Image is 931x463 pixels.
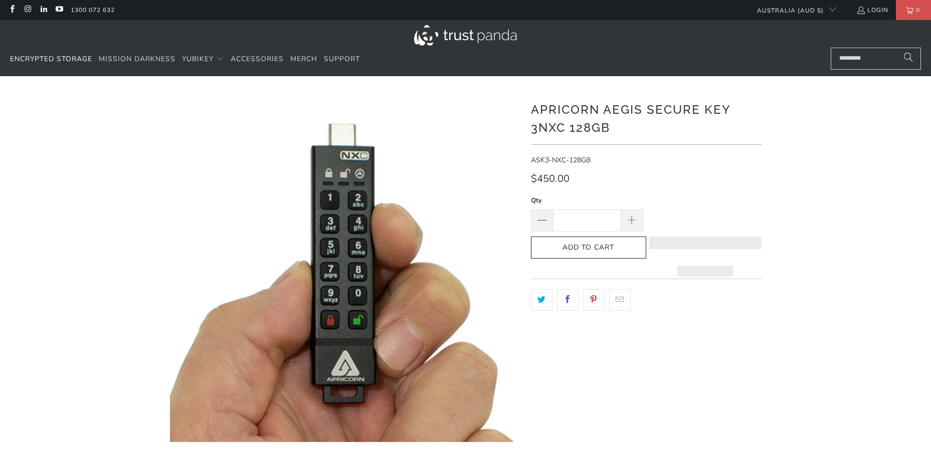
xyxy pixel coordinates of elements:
a: Trust Panda Australia on YouTube [55,6,63,14]
span: Accessories [231,54,284,64]
a: Share this on Pinterest [583,289,605,310]
summary: YubiKey [182,48,224,71]
span: ASK3-NXC-128GB [531,155,591,165]
a: Email this to a friend [609,289,631,310]
h1: Apricorn Aegis Secure Key 3NXC 128GB [531,99,762,137]
nav: Translation missing: en.navigation.header.main_nav [10,48,360,71]
span: Mission Darkness [99,54,175,64]
span: Add to Cart [541,244,636,252]
a: 1300 072 632 [71,5,115,16]
span: Merch [290,54,317,64]
a: Trust Panda Australia on Instagram [23,6,32,14]
button: Search [896,48,921,70]
a: Share this on Twitter [531,289,552,310]
a: Login [856,5,888,16]
a: Trust Panda Australia on LinkedIn [39,6,48,14]
a: Encrypted Storage [10,48,92,71]
img: Trust Panda Australia [414,25,517,46]
label: Qty [531,195,643,206]
button: Add to Cart [531,237,646,259]
a: Share this on Facebook [557,289,579,310]
a: Mission Darkness [99,48,175,71]
a: Accessories [231,48,284,71]
span: $450.00 [531,172,570,185]
a: Apricorn Aegis Secure Key 3NXC 128GB [170,91,521,442]
input: Search... [831,48,921,70]
a: Support [324,48,360,71]
span: Support [324,54,360,64]
span: Encrypted Storage [10,54,92,64]
a: Trust Panda Australia on Facebook [8,6,16,14]
span: YubiKey [182,54,214,64]
a: Merch [290,48,317,71]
